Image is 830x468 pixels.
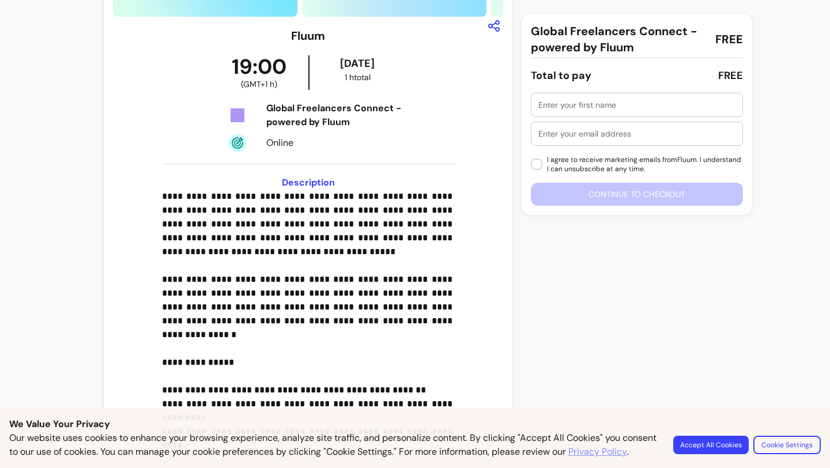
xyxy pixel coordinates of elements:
[210,55,308,90] div: 19:00
[718,67,743,84] div: FREE
[312,71,403,83] div: 1 h total
[266,136,403,150] div: Online
[531,67,591,84] div: Total to pay
[538,99,735,111] input: Enter your first name
[531,23,706,55] span: Global Freelancers Connect - powered by Fluum
[9,431,659,459] p: Our website uses cookies to enhance your browsing experience, analyze site traffic, and personali...
[312,55,403,71] div: [DATE]
[568,445,627,459] a: Privacy Policy
[266,101,403,129] div: Global Freelancers Connect - powered by Fluum
[9,417,821,431] p: We Value Your Privacy
[162,176,455,190] h3: Description
[753,436,821,454] button: Cookie Settings
[241,78,277,90] span: ( GMT+1 h )
[538,128,735,139] input: Enter your email address
[673,436,749,454] button: Accept All Cookies
[228,106,247,124] img: Tickets Icon
[291,28,325,44] h3: Fluum
[715,31,743,47] span: FREE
